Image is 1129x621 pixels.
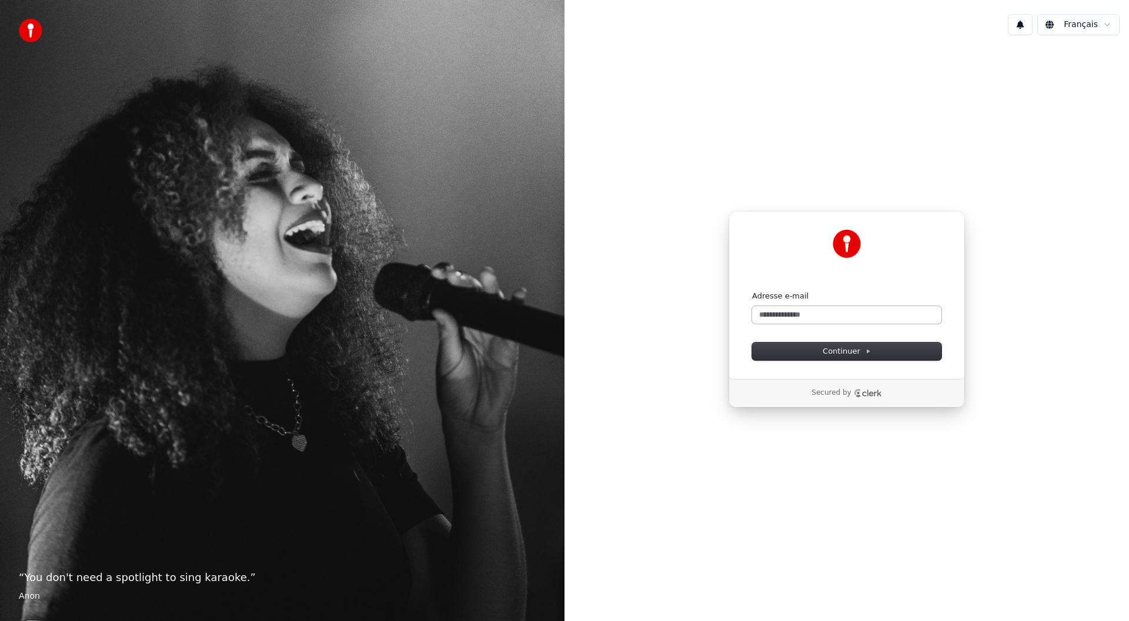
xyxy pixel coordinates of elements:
footer: Anon [19,590,546,602]
span: Continuer [823,346,871,357]
label: Adresse e-mail [752,291,809,301]
img: youka [19,19,42,42]
a: Clerk logo [854,389,882,397]
p: “ You don't need a spotlight to sing karaoke. ” [19,569,546,586]
img: Youka [833,230,861,258]
p: Secured by [811,388,851,398]
button: Continuer [752,343,941,360]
